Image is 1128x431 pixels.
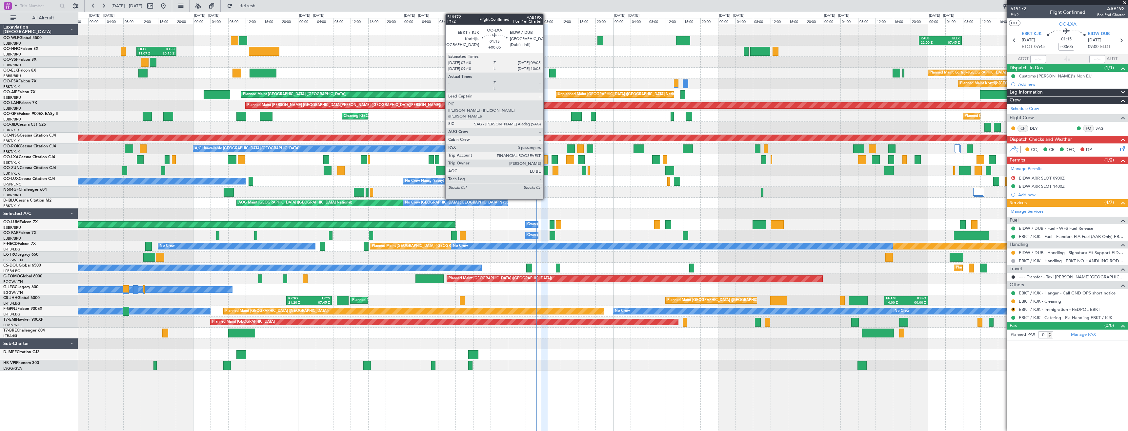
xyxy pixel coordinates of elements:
[3,290,23,295] a: EGGW/LTN
[1019,274,1125,280] a: --- - Transfer - Taxi [PERSON_NAME][GEOGRAPHIC_DATA]
[3,69,18,73] span: OO-ELK
[160,241,175,251] div: No Crew
[1097,5,1125,12] span: AAB19X
[921,41,940,45] div: 22:00 Z
[491,18,508,24] div: 20:00
[3,177,55,181] a: OO-LUXCessna Citation CJ4
[3,74,21,78] a: EBBR/BRU
[288,301,309,305] div: 21:20 Z
[3,231,18,235] span: OO-FAE
[1010,217,1018,224] span: Fuel
[683,18,700,24] div: 16:00
[7,13,71,23] button: All Aircraft
[3,236,21,241] a: EBBR/BRU
[1010,322,1017,330] span: Pax
[3,312,20,317] a: LFPB/LBG
[1019,183,1065,189] div: EIDW ARR SLOT 1400Z
[1088,37,1101,44] span: [DATE]
[648,18,665,24] div: 08:00
[3,285,17,289] span: G-LEGC
[3,220,20,224] span: OO-LUM
[666,18,683,24] div: 12:00
[998,18,1015,24] div: 16:00
[3,166,20,170] span: OO-ZUN
[3,144,20,148] span: OO-ROK
[1022,44,1033,50] span: ETOT
[3,366,22,371] a: LSGG/GVA
[3,36,42,40] a: OO-WLPGlobal 5500
[71,18,88,24] div: 20:00
[298,18,315,24] div: 00:00
[3,128,20,133] a: EBKT/KJK
[1017,125,1028,132] div: CP
[753,18,770,24] div: 08:00
[858,18,876,24] div: 08:00
[449,274,552,284] div: Planned Maint [GEOGRAPHIC_DATA] ([GEOGRAPHIC_DATA])
[886,296,906,301] div: EHAM
[3,63,21,68] a: EBBR/BRU
[527,230,572,240] div: Owner Melsbroek Air Base
[3,301,20,306] a: LFPB/LBG
[3,101,37,105] a: OO-LAHFalcon 7X
[1031,147,1038,153] span: CC,
[1061,36,1072,43] span: 01:15
[1059,21,1077,28] span: OO-LXA
[3,149,20,154] a: EBKT/KJK
[1083,125,1094,132] div: FO
[3,47,20,51] span: OO-HHO
[1019,290,1116,296] a: EBKT / KJK - Hangar - Call GND OPS short notice
[1010,114,1034,122] span: Flight Crew
[1019,307,1100,312] a: EBKT / KJK - Immigration - FEDPOL EBKT
[1065,147,1075,153] span: DFC,
[718,18,735,24] div: 00:00
[455,18,473,24] div: 12:00
[238,198,352,208] div: AOG Maint [GEOGRAPHIC_DATA] ([GEOGRAPHIC_DATA] National)
[806,18,823,24] div: 20:00
[372,241,475,251] div: Planned Maint [GEOGRAPHIC_DATA] ([GEOGRAPHIC_DATA])
[509,13,534,19] div: [DATE] - [DATE]
[20,1,58,11] input: Trip Number
[1071,332,1096,338] a: Manage PAX
[1011,176,1015,180] button: D
[3,166,56,170] a: OO-ZUNCessna Citation CJ4
[3,253,38,257] a: LX-TROLegacy 650
[3,264,41,268] a: CS-DOUGlobal 6500
[195,144,299,154] div: A/C Unavailable [GEOGRAPHIC_DATA]-[GEOGRAPHIC_DATA]
[1011,12,1026,18] span: P1/2
[3,247,20,252] a: LFPB/LBG
[906,296,926,301] div: KSFO
[980,18,998,24] div: 12:00
[1104,64,1114,71] span: (1/1)
[141,18,158,24] div: 12:00
[561,18,578,24] div: 12:00
[225,306,329,316] div: Planned Maint [GEOGRAPHIC_DATA] ([GEOGRAPHIC_DATA])
[1010,136,1072,143] span: Dispatch Checks and Weather
[224,1,263,11] button: Refresh
[309,301,330,305] div: 07:45 Z
[3,90,35,94] a: OO-AIEFalcon 7X
[3,160,20,165] a: EBKT/KJK
[3,112,19,116] span: OO-GPE
[1019,234,1125,239] a: EBKT / KJK - Fuel - Flanders FIA Fuel (AAB Only) EBKT / KJK
[906,301,926,305] div: 00:00 Z
[3,231,36,235] a: OO-FAEFalcon 7X
[3,225,21,230] a: EBBR/BRU
[3,318,16,322] span: T7-EMI
[3,188,47,192] a: N604GFChallenger 604
[3,199,51,203] a: D-IBLUCessna Citation M2
[3,90,17,94] span: OO-AIE
[1019,175,1065,181] div: EIDW ARR SLOT 0900Z
[3,279,23,284] a: EGGW/LTN
[194,13,219,19] div: [DATE] - [DATE]
[176,18,193,24] div: 20:00
[1088,44,1098,50] span: 09:00
[631,18,648,24] div: 04:00
[3,323,23,328] a: LFMN/NCE
[403,18,420,24] div: 00:00
[1019,226,1093,231] a: EIDW / DUB - Fuel - WFS Fuel Release
[3,220,38,224] a: OO-LUMFalcon 7X
[309,296,330,301] div: LPCS
[405,176,444,186] div: No Crew Nancy (Essey)
[3,329,17,333] span: T7-BRE
[1010,241,1028,248] span: Handling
